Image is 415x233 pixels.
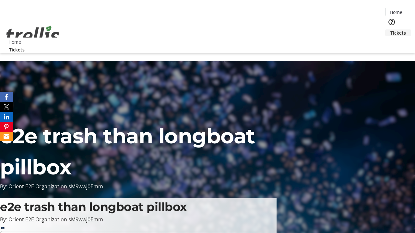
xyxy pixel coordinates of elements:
[8,39,21,45] span: Home
[4,18,62,51] img: Orient E2E Organization sM9wwj0Emm's Logo
[385,36,398,49] button: Cart
[390,29,406,36] span: Tickets
[385,9,406,16] a: Home
[390,9,402,16] span: Home
[4,46,30,53] a: Tickets
[4,39,25,45] a: Home
[385,16,398,28] button: Help
[385,29,411,36] a: Tickets
[9,46,25,53] span: Tickets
